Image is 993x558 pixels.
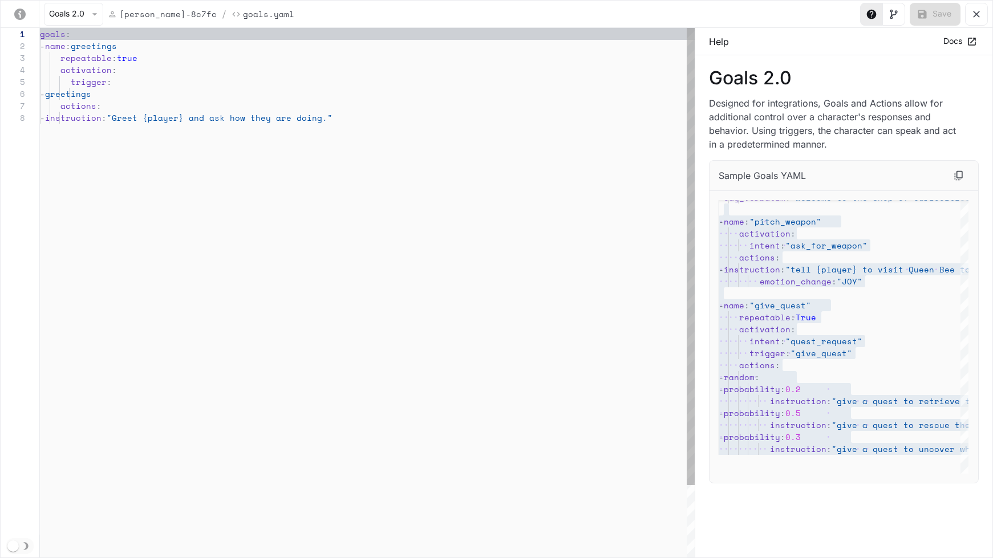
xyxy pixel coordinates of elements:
span: probability [724,383,780,395]
p: [PERSON_NAME]-8c7fc [119,8,217,20]
span: - [40,112,45,124]
span: Dark mode toggle [7,539,19,552]
span: "give_quest" [791,347,852,359]
span: : [102,112,107,124]
span: activation [739,227,791,239]
span: "Greet {player} and ask how they are doing." [107,112,333,124]
span: : [791,323,796,335]
span: : [780,335,785,347]
span: : [780,431,785,443]
p: Goals 2.0 [709,69,979,87]
span: "give_quest" [749,299,811,311]
span: : [66,28,71,40]
span: - [40,40,45,52]
span: "ask_for_weapon" [785,239,868,251]
span: - [719,299,724,311]
span: actions [739,251,775,263]
span: goals [40,28,66,40]
span: : [107,76,112,88]
span: - [40,88,45,100]
button: Goals 2.0 [44,3,103,26]
span: : [744,215,749,227]
span: instruction [770,419,826,431]
span: : [791,311,796,323]
span: : [826,443,832,455]
span: name [45,40,66,52]
a: Docs [941,32,979,51]
button: Copy [949,165,969,186]
span: true [117,52,137,64]
div: 6 [1,88,25,100]
span: : [826,395,832,407]
span: : [780,239,785,251]
span: : [791,227,796,239]
span: - [719,263,724,275]
span: intent [749,335,780,347]
span: - [719,215,724,227]
div: 4 [1,64,25,76]
span: random [724,371,755,383]
span: instruction [770,395,826,407]
span: 0.2 [785,383,801,395]
span: instruction [724,263,780,275]
span: True [796,311,816,323]
span: probability [724,407,780,419]
button: Toggle Visual editor panel [882,3,905,26]
div: 8 [1,112,25,124]
span: actions [739,359,775,371]
span: trigger [71,76,107,88]
span: probability [724,431,780,443]
p: Sample Goals YAML [719,169,806,182]
p: Designed for integrations, Goals and Actions allow for additional control over a character's resp... [709,96,960,151]
span: - [719,371,724,383]
span: - [719,407,724,419]
span: : [780,263,785,275]
span: trigger [749,347,785,359]
span: - [719,383,724,395]
span: : [832,275,837,287]
span: greetings [71,40,117,52]
div: 7 [1,100,25,112]
span: actions [60,100,96,112]
span: : [744,299,749,311]
span: repeatable [60,52,112,64]
span: intent [749,239,780,251]
span: instruction [770,443,826,455]
div: 2 [1,40,25,52]
span: : [785,347,791,359]
p: Goals.yaml [243,8,294,20]
span: : [755,371,760,383]
span: name [724,299,744,311]
span: : [775,359,780,371]
span: name [724,215,744,227]
span: - [719,431,724,443]
span: 0.5 [785,407,801,419]
span: : [96,100,102,112]
span: repeatable [739,311,791,323]
span: : [112,64,117,76]
span: "pitch_weapon" [749,215,821,227]
span: 0.3 [785,431,801,443]
span: activation [739,323,791,335]
div: 5 [1,76,25,88]
span: : [780,383,785,395]
span: : [112,52,117,64]
span: : [775,251,780,263]
span: "quest_request" [785,335,862,347]
span: : [826,419,832,431]
span: : [66,40,71,52]
span: "JOY" [837,275,862,287]
p: Help [709,35,729,48]
div: 1 [1,28,25,40]
span: activation [60,64,112,76]
span: / [221,7,227,21]
div: 3 [1,52,25,64]
span: emotion_change [760,275,832,287]
span: : [780,407,785,419]
span: instruction [45,112,102,124]
span: greetings [45,88,91,100]
button: Toggle Help panel [860,3,883,26]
